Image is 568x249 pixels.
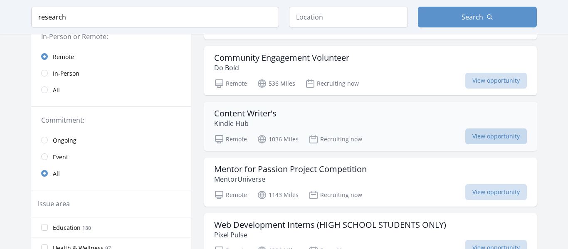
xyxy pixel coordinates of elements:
span: In-Person [53,69,79,78]
span: Event [53,153,68,161]
p: Recruiting now [305,79,359,89]
a: Community Engagement Volunteer Do Bold Remote 536 Miles Recruiting now View opportunity [204,46,537,95]
h3: Content Writer's [214,108,277,118]
span: View opportunity [465,128,527,144]
p: Pixel Pulse [214,230,446,240]
p: 536 Miles [257,79,295,89]
legend: Issue area [38,199,70,209]
a: Content Writer's Kindle Hub Remote 1036 Miles Recruiting now View opportunity [204,102,537,151]
p: 1036 Miles [257,134,299,144]
span: Remote [53,53,74,61]
p: 1143 Miles [257,190,299,200]
input: Location [289,7,408,27]
input: Education 180 [41,224,48,231]
h3: Community Engagement Volunteer [214,53,349,63]
span: 180 [82,224,91,232]
a: Ongoing [31,132,191,148]
input: Keyword [31,7,279,27]
p: Recruiting now [309,134,362,144]
a: Event [31,148,191,165]
p: Remote [214,79,247,89]
a: All [31,165,191,182]
p: MentorUniverse [214,174,367,184]
a: Remote [31,48,191,65]
p: Do Bold [214,63,349,73]
h3: Web Development Interns (HIGH SCHOOL STUDENTS ONLY) [214,220,446,230]
span: All [53,170,60,178]
p: Remote [214,190,247,200]
h3: Mentor for Passion Project Competition [214,164,367,174]
span: Ongoing [53,136,77,145]
a: In-Person [31,65,191,81]
p: Recruiting now [309,190,362,200]
span: All [53,86,60,94]
a: All [31,81,191,98]
p: Remote [214,134,247,144]
a: Mentor for Passion Project Competition MentorUniverse Remote 1143 Miles Recruiting now View oppor... [204,158,537,207]
legend: In-Person or Remote: [41,32,181,42]
legend: Commitment: [41,115,181,125]
span: View opportunity [465,73,527,89]
button: Search [418,7,537,27]
span: Education [53,224,81,232]
span: Search [462,12,483,22]
span: View opportunity [465,184,527,200]
p: Kindle Hub [214,118,277,128]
